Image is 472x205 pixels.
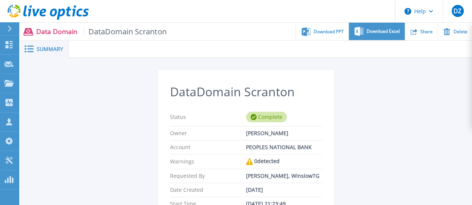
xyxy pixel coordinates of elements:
[170,144,246,150] p: Account
[246,130,322,136] div: [PERSON_NAME]
[170,187,246,193] p: Date Created
[170,112,246,122] p: Status
[246,112,287,122] div: Complete
[453,8,461,14] span: DZ
[37,46,63,52] span: Summary
[314,29,344,34] span: Download PPT
[170,158,246,165] p: Warnings
[170,85,322,99] h2: DataDomain Scranton
[246,158,322,165] div: 0 detected
[453,29,467,34] span: Delete
[246,173,322,179] div: [PERSON_NAME], WinslowTG
[170,130,246,136] p: Owner
[246,187,322,193] div: [DATE]
[84,27,167,36] span: DataDomain Scranton
[36,27,167,36] p: Data Domain
[246,144,322,150] div: PEOPLES NATIONAL BANK
[367,29,400,34] span: Download Excel
[170,173,246,179] p: Requested By
[420,29,433,34] span: Share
